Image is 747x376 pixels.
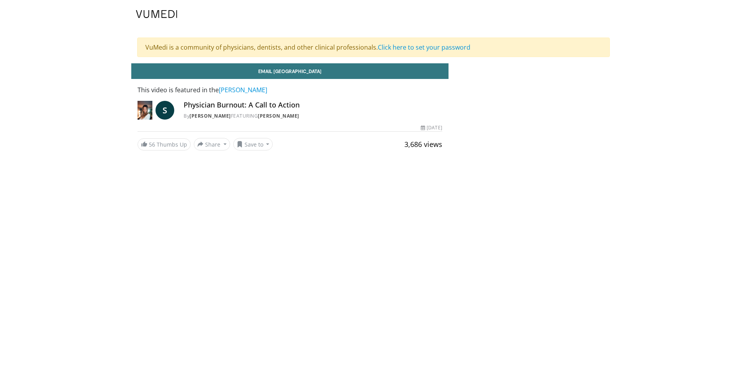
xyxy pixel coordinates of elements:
[258,113,299,119] a: [PERSON_NAME]
[138,101,152,120] img: Dr. Sulagna Misra
[184,113,442,120] div: By FEATURING
[421,124,442,131] div: [DATE]
[138,85,442,95] p: This video is featured in the
[378,43,470,52] a: Click here to set your password
[219,86,267,94] a: [PERSON_NAME]
[138,138,191,150] a: 56 Thumbs Up
[404,140,442,149] span: 3,686 views
[131,63,449,79] a: Email [GEOGRAPHIC_DATA]
[194,138,230,150] button: Share
[155,101,174,120] a: S
[184,101,442,109] h4: Physician Burnout: A Call to Action
[136,10,177,18] img: VuMedi Logo
[149,141,155,148] span: 56
[189,113,231,119] a: [PERSON_NAME]
[137,38,610,57] div: VuMedi is a community of physicians, dentists, and other clinical professionals.
[233,138,273,150] button: Save to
